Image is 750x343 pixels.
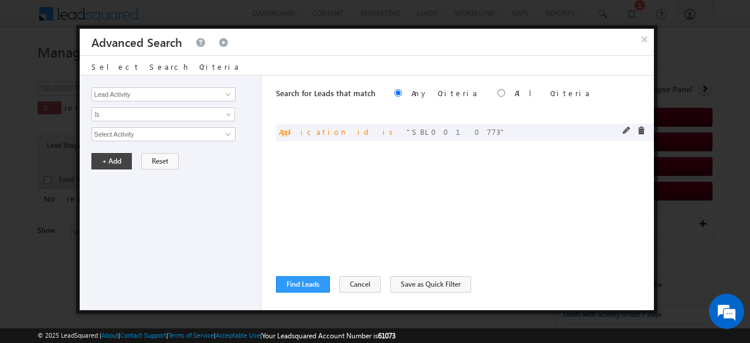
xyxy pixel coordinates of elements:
button: Find Leads [276,276,330,293]
button: Save as Quick Filter [390,276,471,293]
label: All Criteria [514,88,591,98]
label: Any Criteria [411,88,479,98]
a: About [101,331,118,339]
button: Reset [141,153,179,169]
span: Application id [279,127,373,137]
textarea: Type your message and hit 'Enter' [15,108,214,254]
span: SBL0010773 [407,127,506,137]
span: Is [92,109,219,120]
span: © 2025 LeadSquared | | | | | [37,330,396,341]
span: Select Search Criteria [91,62,240,72]
div: Minimize live chat window [192,6,220,34]
button: Cancel [339,276,381,293]
div: Chat with us now [61,62,197,77]
button: × [635,29,654,49]
span: Search for Leads that match [276,88,376,98]
h3: Advanced Search [91,29,182,55]
a: Contact Support [120,331,166,339]
button: + Add [91,153,132,169]
span: Your Leadsquared Account Number is [262,331,396,340]
input: Type to Search [91,127,236,141]
a: Acceptable Use [216,331,260,339]
span: 61073 [378,331,396,340]
a: Is [91,107,235,121]
a: Terms of Service [168,331,214,339]
a: Show All Items [219,128,234,140]
a: Show All Items [219,89,234,100]
img: d_60004797649_company_0_60004797649 [20,62,49,77]
input: Type to Search [91,87,236,101]
span: is [383,127,397,137]
em: Start Chat [159,264,213,280]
